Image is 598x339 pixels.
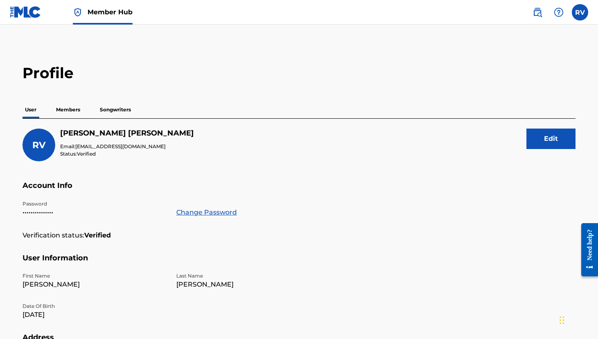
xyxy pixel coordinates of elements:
[22,310,166,320] p: [DATE]
[54,101,83,118] p: Members
[22,272,166,280] p: First Name
[22,101,39,118] p: User
[22,231,84,240] p: Verification status:
[22,64,576,82] h2: Profile
[84,231,111,240] strong: Verified
[22,208,166,217] p: •••••••••••••••
[551,4,567,20] div: Help
[97,101,133,118] p: Songwriters
[554,7,564,17] img: help
[60,129,194,138] h5: Roger Valdez
[526,129,576,149] button: Edit
[560,308,564,332] div: Drag
[557,300,598,339] iframe: Chat Widget
[22,253,576,273] h5: User Information
[60,143,194,150] p: Email:
[77,151,96,157] span: Verified
[75,143,166,149] span: [EMAIL_ADDRESS][DOMAIN_NAME]
[575,215,598,285] iframe: Resource Center
[88,7,133,17] span: Member Hub
[10,6,41,18] img: MLC Logo
[22,181,576,200] h5: Account Info
[60,150,194,158] p: Status:
[32,140,45,151] span: RV
[176,272,320,280] p: Last Name
[529,4,546,20] a: Public Search
[22,303,166,310] p: Date Of Birth
[572,4,588,20] div: User Menu
[176,280,320,289] p: [PERSON_NAME]
[176,208,237,217] a: Change Password
[533,7,542,17] img: search
[73,7,83,17] img: Top Rightsholder
[22,200,166,208] p: Password
[22,280,166,289] p: [PERSON_NAME]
